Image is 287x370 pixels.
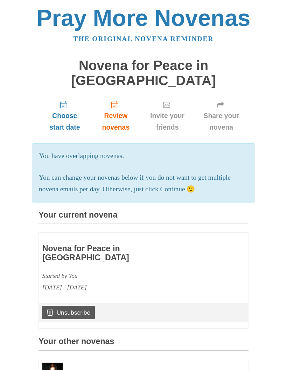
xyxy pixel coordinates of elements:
[45,110,84,133] span: Choose start date
[42,306,95,319] a: Unsubscribe
[38,211,248,224] h3: Your current novena
[98,110,134,133] span: Review novenas
[201,110,241,133] span: Share your novena
[148,110,187,133] span: Invite your friends
[73,35,214,42] a: The original novena reminder
[37,5,251,31] a: Pray More Novenas
[42,282,204,293] div: [DATE] - [DATE]
[38,95,91,137] a: Choose start date
[42,244,204,262] h3: Novena for Peace in [GEOGRAPHIC_DATA]
[42,270,204,282] div: Started by You
[91,95,141,137] a: Review novenas
[194,95,248,137] a: Share your novena
[38,58,248,88] h1: Novena for Peace in [GEOGRAPHIC_DATA]
[38,337,248,351] h3: Your other novenas
[39,150,248,162] p: You have overlapping novenas.
[39,172,248,195] p: You can change your novenas below if you do not want to get multiple novena emails per day. Other...
[141,95,194,137] a: Invite your friends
